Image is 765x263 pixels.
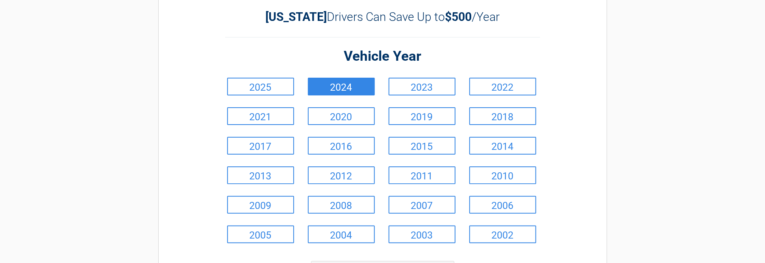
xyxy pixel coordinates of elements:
[225,10,540,24] h2: Drivers Can Save Up to /Year
[227,78,294,95] a: 2025
[225,47,540,66] h2: Vehicle Year
[308,226,375,243] a: 2004
[389,226,456,243] a: 2003
[469,166,536,184] a: 2010
[389,137,456,155] a: 2015
[389,107,456,125] a: 2019
[227,107,294,125] a: 2021
[445,10,472,24] b: $500
[389,196,456,214] a: 2007
[389,166,456,184] a: 2011
[469,107,536,125] a: 2018
[389,78,456,95] a: 2023
[227,196,294,214] a: 2009
[265,10,327,24] b: [US_STATE]
[469,196,536,214] a: 2006
[308,137,375,155] a: 2016
[308,107,375,125] a: 2020
[308,166,375,184] a: 2012
[308,196,375,214] a: 2008
[308,78,375,95] a: 2024
[469,226,536,243] a: 2002
[227,137,294,155] a: 2017
[227,226,294,243] a: 2005
[469,78,536,95] a: 2022
[227,166,294,184] a: 2013
[469,137,536,155] a: 2014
